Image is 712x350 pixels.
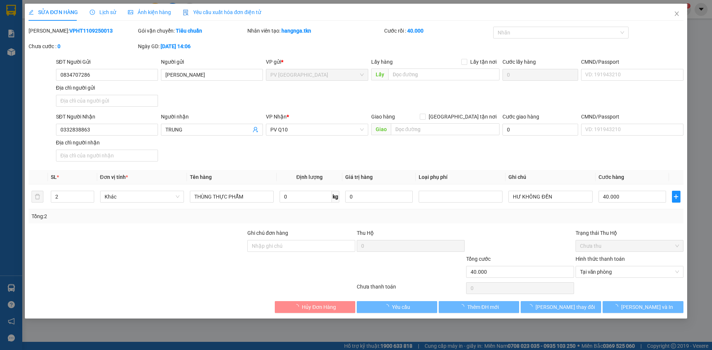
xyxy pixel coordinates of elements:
span: Lấy hàng [371,59,393,65]
span: Tại văn phòng [580,266,679,277]
span: clock-circle [90,10,95,15]
div: Trạng thái Thu Hộ [576,229,683,237]
span: loading [527,304,535,309]
span: SỬA ĐƠN HÀNG [29,9,78,15]
label: Cước lấy hàng [502,59,536,65]
button: Close [666,4,687,24]
img: icon [183,10,189,16]
span: [PERSON_NAME] thay đổi [535,303,595,311]
span: Giao [371,123,391,135]
button: Yêu cầu [357,301,437,313]
span: Định lượng [296,174,323,180]
input: Cước giao hàng [502,124,578,136]
th: Loại phụ phí [416,170,505,184]
span: picture [128,10,133,15]
input: Ghi Chú [509,191,593,203]
div: Địa chỉ người gửi [56,84,158,92]
label: Cước giao hàng [502,114,539,120]
span: Lấy [371,69,388,80]
div: Ngày GD: [138,42,246,50]
span: Đơn vị tính [100,174,128,180]
span: loading [294,304,302,309]
span: Yêu cầu [392,303,410,311]
button: [PERSON_NAME] và In [603,301,683,313]
b: 0 [57,43,60,49]
button: delete [32,191,43,203]
span: Cước hàng [599,174,624,180]
label: Hình thức thanh toán [576,256,625,262]
div: Cước rồi : [384,27,492,35]
span: SL [51,174,57,180]
div: Gói vận chuyển: [138,27,246,35]
div: Tổng: 2 [32,212,275,220]
span: PV Hòa Thành [271,69,364,80]
div: SĐT Người Nhận [56,113,158,121]
span: plus [672,194,680,200]
input: Địa chỉ của người gửi [56,95,158,107]
span: Giao hàng [371,114,395,120]
button: plus [672,191,680,203]
div: CMND/Passport [581,58,683,66]
b: Tiêu chuẩn [176,28,202,34]
div: [PERSON_NAME]: [29,27,136,35]
span: Ảnh kiện hàng [128,9,171,15]
span: [GEOGRAPHIC_DATA] tận nơi [426,113,500,121]
div: Địa chỉ người nhận [56,139,158,147]
span: kg [332,191,339,203]
span: user-add [253,127,259,133]
input: VD: Bàn, Ghế [190,191,274,203]
span: Tên hàng [190,174,212,180]
div: Người nhận [161,113,263,121]
div: Chưa cước : [29,42,136,50]
span: Yêu cầu xuất hóa đơn điện tử [183,9,261,15]
span: Khác [105,191,179,202]
span: loading [613,304,621,309]
b: 40.000 [407,28,423,34]
span: Lịch sử [90,9,116,15]
span: loading [384,304,392,309]
div: SĐT Người Gửi [56,58,158,66]
div: Chưa thanh toán [356,283,465,296]
b: VPHT1109250013 [69,28,113,34]
span: Thu Hộ [357,230,374,236]
b: hangnga.tkn [281,28,311,34]
span: Tổng cước [466,256,491,262]
input: Cước lấy hàng [502,69,578,81]
span: Giá trị hàng [345,174,373,180]
label: Ghi chú đơn hàng [247,230,288,236]
th: Ghi chú [506,170,596,184]
button: Thêm ĐH mới [439,301,519,313]
div: CMND/Passport [581,113,683,121]
div: Người gửi [161,58,263,66]
span: [PERSON_NAME] và In [621,303,673,311]
span: Chưa thu [580,240,679,251]
span: close [674,11,680,17]
div: Nhân viên tạo: [247,27,383,35]
button: [PERSON_NAME] thay đổi [521,301,601,313]
button: Hủy Đơn Hàng [275,301,355,313]
div: VP gửi [266,58,368,66]
span: Hủy Đơn Hàng [302,303,336,311]
span: Thêm ĐH mới [467,303,499,311]
input: Ghi chú đơn hàng [247,240,355,252]
span: Lấy tận nơi [467,58,500,66]
input: Dọc đường [388,69,500,80]
span: loading [459,304,467,309]
b: [DATE] 14:06 [161,43,191,49]
span: PV Q10 [271,124,364,135]
input: Địa chỉ của người nhận [56,150,158,161]
input: Dọc đường [391,123,500,135]
span: VP Nhận [266,114,287,120]
span: edit [29,10,34,15]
